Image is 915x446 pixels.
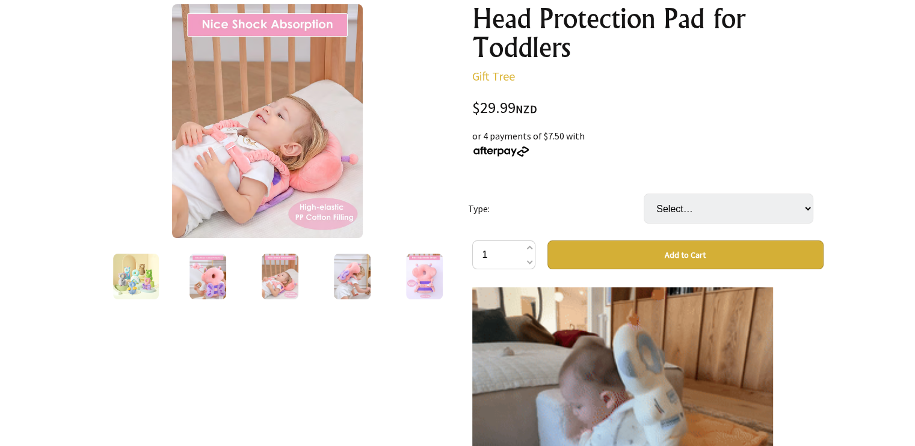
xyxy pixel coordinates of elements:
[547,240,824,269] button: Add to Cart
[406,254,443,299] img: Head Protection Pad for Toddlers
[472,4,824,62] h1: Head Protection Pad for Toddlers
[516,102,537,116] span: NZD
[472,146,530,157] img: Afterpay
[189,254,227,299] img: Head Protection Pad for Toddlers
[262,254,299,299] img: Head Protection Pad for Toddlers
[172,4,363,238] img: Head Protection Pad for Toddlers
[113,254,159,299] img: Head Protection Pad for Toddlers
[472,100,824,117] div: $29.99
[468,177,644,240] td: Type:
[334,254,371,299] img: Head Protection Pad for Toddlers
[472,129,824,157] div: or 4 payments of $7.50 with
[472,69,515,84] a: Gift Tree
